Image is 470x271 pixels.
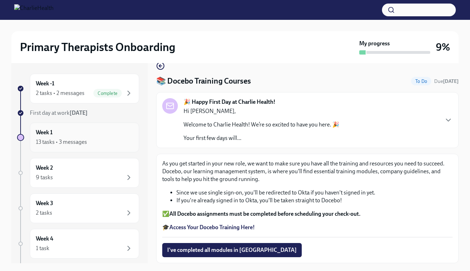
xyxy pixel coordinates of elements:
[14,4,54,16] img: CharlieHealth
[36,235,53,243] h6: Week 4
[436,41,450,53] h3: 9%
[30,109,88,116] span: First day at work
[93,91,122,96] span: Complete
[184,134,339,142] p: Your first few days will...
[36,244,49,252] div: 1 task
[169,210,361,217] strong: All Docebo assignments must be completed before scheduling your check-out.
[17,123,139,152] a: Week 113 tasks • 3 messages
[184,107,339,115] p: Hi [PERSON_NAME],
[156,76,251,86] h4: 📚 Docebo Training Courses
[443,78,459,84] strong: [DATE]
[162,243,302,257] button: I've completed all modules in [GEOGRAPHIC_DATA]
[162,160,453,183] p: As you get started in your new role, we want to make sure you have all the training and resources...
[17,74,139,103] a: Week -12 tasks • 2 messagesComplete
[359,40,390,47] strong: My progress
[36,80,54,87] h6: Week -1
[176,197,453,204] li: If you're already signed in to Okta, you'll be taken straight to Docebo!
[411,79,431,84] span: To Do
[17,109,139,117] a: First day at work[DATE]
[434,78,459,85] span: August 26th, 2025 09:00
[176,189,453,197] li: Since we use single sign-on, you'll be redirected to Okta if you haven't signed in yet.
[36,199,53,207] h6: Week 3
[17,229,139,259] a: Week 41 task
[169,224,255,231] a: Access Your Docebo Training Here!
[70,109,88,116] strong: [DATE]
[162,210,453,218] p: ✅
[36,164,53,172] h6: Week 2
[184,98,275,106] strong: 🎉 Happy First Day at Charlie Health!
[162,224,453,231] p: 🎓
[36,209,52,217] div: 2 tasks
[167,247,297,254] span: I've completed all modules in [GEOGRAPHIC_DATA]
[36,174,53,181] div: 9 tasks
[20,40,175,54] h2: Primary Therapists Onboarding
[36,129,53,136] h6: Week 1
[434,78,459,84] span: Due
[17,193,139,223] a: Week 32 tasks
[184,121,339,129] p: Welcome to Charlie Health! We’re so excited to have you here. 🎉
[17,158,139,188] a: Week 29 tasks
[36,89,84,97] div: 2 tasks • 2 messages
[36,138,87,146] div: 13 tasks • 3 messages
